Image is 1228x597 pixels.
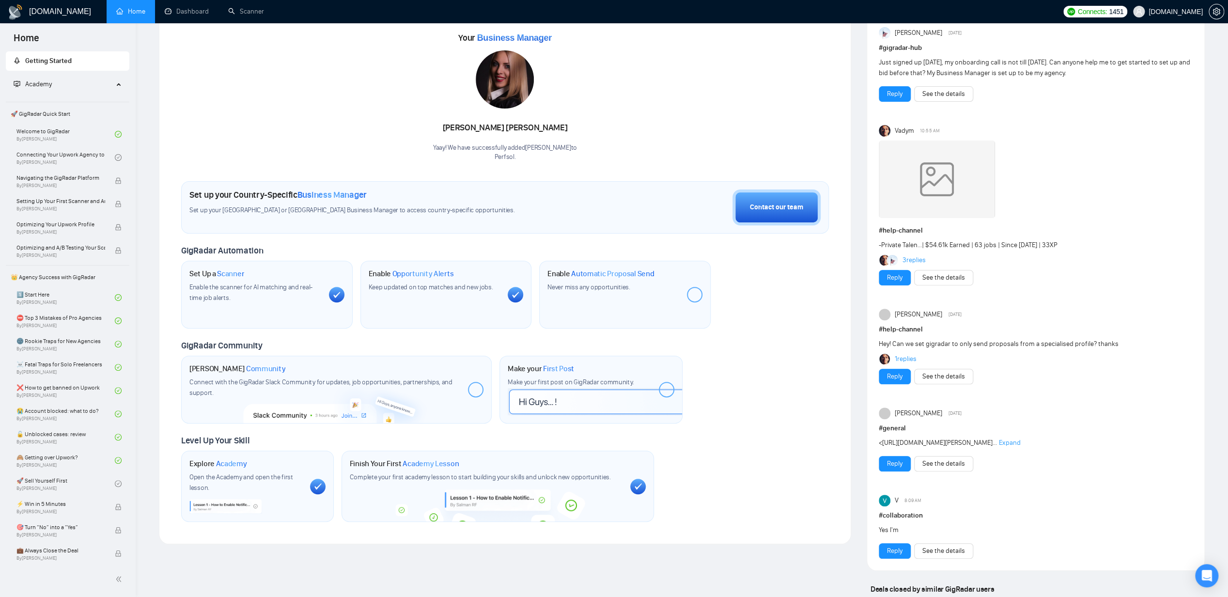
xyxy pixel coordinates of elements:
[1135,8,1142,15] span: user
[16,310,115,331] a: ⛔ Top 3 Mistakes of Pro AgenciesBy[PERSON_NAME]
[881,241,922,249] a: Private Talen...
[1209,8,1224,16] span: setting
[879,141,995,218] img: weqQh+iSagEgQAAAABJRU5ErkJggg==
[16,206,105,212] span: By [PERSON_NAME]
[244,378,429,423] img: slackcommunity-bg.png
[914,369,973,384] button: See the details
[189,189,367,200] h1: Set up your Country-Specific
[922,89,965,99] a: See the details
[16,403,115,424] a: 😭 Account blocked: what to do?By[PERSON_NAME]
[16,522,105,532] span: 🎯 Turn “No” into a “Yes”
[16,220,105,229] span: Optimizing Your Upwork Profile
[948,409,961,418] span: [DATE]
[894,354,916,364] a: 1replies
[25,57,72,65] span: Getting Started
[189,364,285,374] h1: [PERSON_NAME]
[350,473,611,481] span: Complete your first academy lesson to start building your skills and unlock new opportunities.
[879,86,911,102] button: Reply
[1209,4,1224,19] button: setting
[914,270,973,285] button: See the details
[879,324,1193,335] h1: # help-channel
[948,310,961,319] span: [DATE]
[16,196,105,206] span: Setting Up Your First Scanner and Auto-Bidder
[16,546,105,555] span: 💼 Always Close the Deal
[16,509,105,515] span: By [PERSON_NAME]
[350,459,459,469] h1: Finish Your First
[115,224,122,231] span: lock
[879,510,1193,521] h1: # collaboration
[16,380,115,401] a: ❌ How to get banned on UpworkBy[PERSON_NAME]
[228,7,264,16] a: searchScanner
[189,206,568,215] span: Set up your [GEOGRAPHIC_DATA] or [GEOGRAPHIC_DATA] Business Manager to access country-specific op...
[189,459,247,469] h1: Explore
[181,435,249,446] span: Level Up Your Skill
[887,255,898,266] img: Anisuzzaman Khan
[7,267,128,287] span: 👑 Agency Success with GigRadar
[14,80,20,87] span: fund-projection-screen
[6,51,129,71] li: Getting Started
[16,333,115,355] a: 🌚 Rookie Traps for New AgenciesBy[PERSON_NAME]
[999,439,1021,447] span: Expand
[8,4,23,20] img: logo
[879,340,1119,348] span: Hey! Can we set gigradar to only send proposals from a specialised profile? thanks
[1109,6,1123,17] span: 1451
[879,439,997,447] span: < ...
[7,104,128,124] span: 🚀 GigRadar Quick Start
[16,473,115,494] a: 🚀 Sell Yourself FirstBy[PERSON_NAME]
[115,574,125,584] span: double-left
[879,241,1057,249] span: - | $54.61k Earned | 63 jobs | Since [DATE] | 33XP
[543,364,574,374] span: First Post
[216,459,247,469] span: Academy
[403,459,459,469] span: Academy Lesson
[115,527,122,534] span: lock
[16,183,105,189] span: By [PERSON_NAME]
[14,57,20,64] span: rocket
[115,177,122,184] span: lock
[920,126,939,135] span: 10:55 AM
[246,364,285,374] span: Community
[189,378,452,397] span: Connect with the GigRadar Slack Community for updates, job opportunities, partnerships, and support.
[115,317,122,324] span: check-circle
[894,309,942,320] span: [PERSON_NAME]
[879,543,911,559] button: Reply
[14,80,52,88] span: Academy
[392,269,453,279] span: Opportunity Alerts
[433,143,577,162] div: Yaay! We have successfully added [PERSON_NAME] to
[16,243,105,252] span: Optimizing and A/B Testing Your Scanner for Better Results
[914,86,973,102] button: See the details
[879,27,890,39] img: Anisuzzaman Khan
[879,43,1193,53] h1: # gigradar-hub
[115,154,122,161] span: check-circle
[297,189,367,200] span: Business Manager
[116,7,145,16] a: homeHome
[16,532,105,538] span: By [PERSON_NAME]
[115,387,122,394] span: check-circle
[369,283,493,291] span: Keep updated on top matches and new jobs.
[16,287,115,308] a: 1️⃣ Start HereBy[PERSON_NAME]
[879,495,890,506] img: V
[217,269,244,279] span: Scanner
[882,439,993,447] a: [URL][DOMAIN_NAME][PERSON_NAME]
[894,495,898,506] span: V
[115,480,122,487] span: check-circle
[914,543,973,559] button: See the details
[1067,8,1075,16] img: upwork-logo.png
[189,473,293,492] span: Open the Academy and open the first lesson.
[894,408,942,419] span: [PERSON_NAME]
[902,255,925,265] a: 3replies
[189,269,244,279] h1: Set Up a
[1078,6,1107,17] span: Connects:
[115,341,122,347] span: check-circle
[571,269,654,279] span: Automatic Proposal Send
[16,555,105,561] span: By [PERSON_NAME]
[922,546,965,556] a: See the details
[887,371,902,382] a: Reply
[879,58,1190,77] span: Just signed up [DATE], my onboarding call is not till [DATE]. Can anyone help me to get started t...
[732,189,821,225] button: Contact our team
[879,369,911,384] button: Reply
[115,201,122,207] span: lock
[922,272,965,283] a: See the details
[115,434,122,440] span: check-circle
[16,252,105,258] span: By [PERSON_NAME]
[887,89,902,99] a: Reply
